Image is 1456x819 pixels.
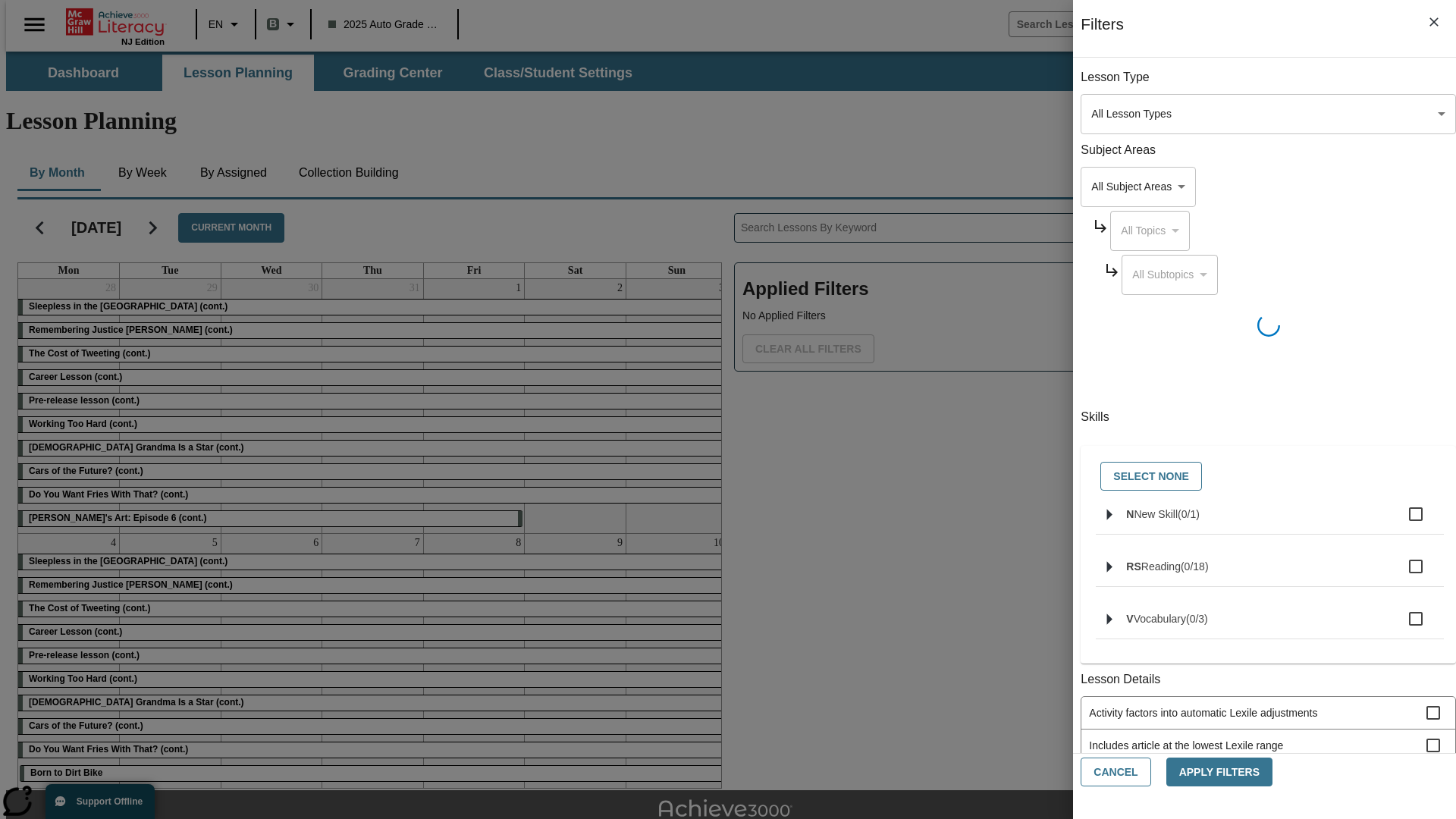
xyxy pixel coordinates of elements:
[1081,697,1455,730] div: Activity factors into automatic Lexile adjustments
[1081,69,1456,86] p: Lesson Type
[1134,613,1186,625] span: Vocabulary
[1081,15,1124,57] h1: Filters
[1081,142,1456,159] p: Subject Areas
[1126,508,1134,520] span: N
[1081,167,1196,207] div: Select a Subject Area
[1081,730,1455,762] div: Includes article at the lowest Lexile range
[1178,508,1200,520] span: 0 skills selected/1 skills in group
[1110,211,1190,251] div: Select a Subject Area
[1093,458,1444,495] div: Select skills
[1418,6,1450,38] button: Close Filters side menu
[1126,560,1141,573] span: RS
[1089,738,1426,754] span: Includes article at the lowest Lexile range
[1141,560,1181,573] span: Reading
[1181,560,1209,573] span: 0 skills selected/18 skills in group
[1166,758,1272,787] button: Apply Filters
[1100,462,1202,491] button: Select None
[1186,613,1208,625] span: 0 skills selected/3 skills in group
[1122,255,1218,295] div: Select a Subject Area
[1081,671,1456,689] p: Lesson Details
[1081,94,1456,134] div: Select a lesson type
[1089,705,1426,721] span: Activity factors into automatic Lexile adjustments
[1081,758,1150,787] button: Cancel
[1134,508,1178,520] span: New Skill
[1081,409,1456,426] p: Skills
[1096,494,1444,651] ul: Select skills
[1126,613,1133,625] span: V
